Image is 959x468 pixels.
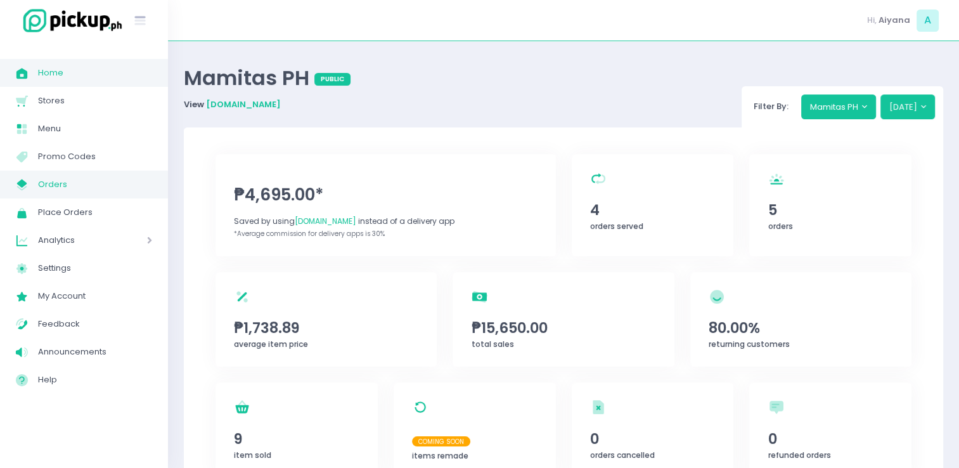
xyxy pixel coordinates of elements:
[234,183,537,207] span: ₱4,695.00*
[295,216,356,226] span: [DOMAIN_NAME]
[801,94,877,119] button: Mamitas PH
[38,204,152,221] span: Place Orders
[590,428,715,450] span: 0
[38,372,152,388] span: Help
[879,14,910,27] span: Aiyana
[38,232,111,249] span: Analytics
[590,199,715,221] span: 4
[184,63,314,92] span: Mamitas PH
[38,316,152,332] span: Feedback
[690,272,911,367] a: 80.00%returning customers
[412,450,468,461] span: items remade
[216,272,437,367] a: ₱1,738.89average item price
[234,428,359,450] span: 9
[234,317,418,339] span: ₱1,738.89
[572,154,734,256] a: 4orders served
[749,154,911,256] a: 5orders
[38,93,152,109] span: Stores
[472,339,514,349] span: total sales
[16,7,124,34] img: logo
[750,100,793,112] span: Filter By:
[453,272,674,367] a: ₱15,650.00total sales
[184,98,351,111] p: View
[38,288,152,304] span: My Account
[880,94,936,119] button: [DATE]
[234,216,537,227] div: Saved by using instead of a delivery app
[234,229,385,238] span: *Average commission for delivery apps is 30%
[867,14,877,27] span: Hi,
[472,317,656,339] span: ₱15,650.00
[768,199,893,221] span: 5
[38,344,152,360] span: Announcements
[709,317,893,339] span: 80.00%
[768,428,893,450] span: 0
[38,148,152,165] span: Promo Codes
[38,260,152,276] span: Settings
[590,221,643,231] span: orders served
[917,10,939,32] span: A
[314,73,351,86] span: public
[768,450,831,460] span: refunded orders
[38,65,152,81] span: Home
[234,339,308,349] span: average item price
[590,450,655,460] span: orders cancelled
[206,98,281,110] a: [DOMAIN_NAME]
[38,120,152,137] span: Menu
[709,339,790,349] span: returning customers
[234,450,271,460] span: item sold
[412,436,470,446] span: Coming Soon
[38,176,152,193] span: Orders
[768,221,793,231] span: orders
